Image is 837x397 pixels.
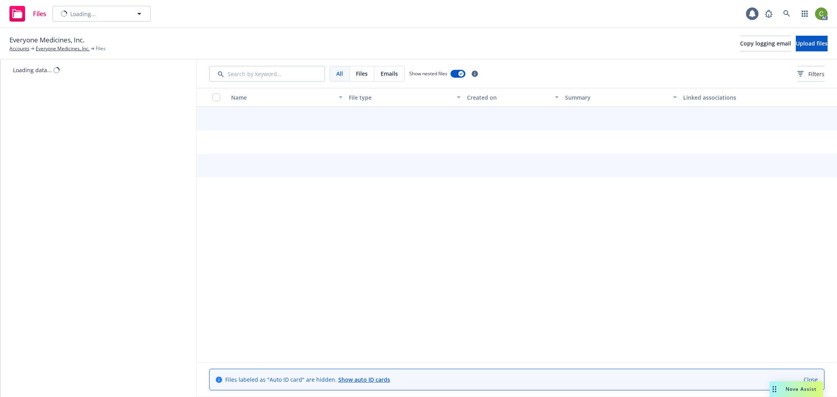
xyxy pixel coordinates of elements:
div: Summary [565,93,668,102]
a: Search [779,6,795,22]
a: Files [6,3,49,25]
div: File type [349,93,452,102]
button: Copy logging email [740,36,791,51]
span: Files [96,45,106,52]
button: Linked associations [680,88,798,107]
div: Drag to move [770,381,779,397]
div: Name [231,93,334,102]
button: Filters [797,66,824,82]
button: Upload files [796,36,828,51]
a: Switch app [797,6,813,22]
a: Everyone Medicines, Inc. [36,45,89,52]
div: Linked associations [683,93,795,102]
span: Files [356,69,368,78]
span: Filters [808,70,824,78]
span: Everyone Medicines, Inc. [9,35,84,45]
button: Nova Assist [770,381,823,397]
button: Name [228,88,346,107]
span: Files labeled as "Auto ID card" are hidden. [225,375,390,384]
span: Emails [381,69,398,78]
span: Loading... [70,10,96,18]
button: Loading... [53,6,151,22]
div: Created on [467,93,550,102]
a: Show auto ID cards [338,376,390,383]
span: Files [33,11,46,17]
img: photo [815,7,828,20]
input: Search by keyword... [209,66,325,82]
a: Accounts [9,45,29,52]
span: Nova Assist [786,386,817,392]
input: Select all [212,93,220,101]
button: Summary [562,88,680,107]
div: Loading data... [13,66,52,74]
span: Show nested files [409,70,447,77]
button: Created on [464,88,562,107]
a: Close [804,375,818,384]
span: Copy logging email [740,40,791,47]
button: File type [346,88,463,107]
span: All [336,69,343,78]
a: Report a Bug [761,6,777,22]
span: Filters [797,70,824,78]
span: Upload files [796,40,828,47]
